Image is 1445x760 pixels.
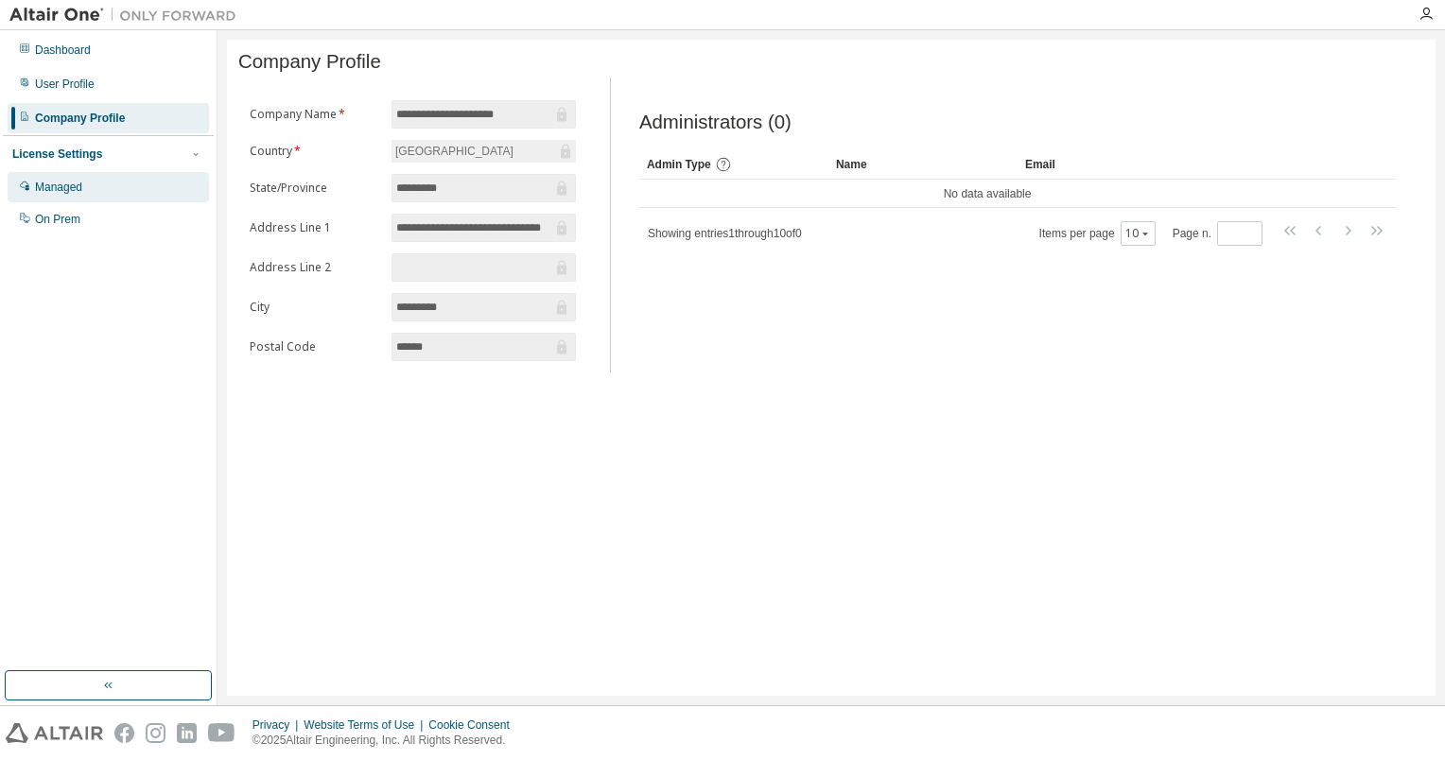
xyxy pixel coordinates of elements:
[250,300,380,315] label: City
[35,111,125,126] div: Company Profile
[836,149,1010,180] div: Name
[647,158,711,171] span: Admin Type
[639,112,792,133] span: Administrators (0)
[177,723,197,743] img: linkedin.svg
[252,733,521,749] p: © 2025 Altair Engineering, Inc. All Rights Reserved.
[35,180,82,195] div: Managed
[35,77,95,92] div: User Profile
[35,212,80,227] div: On Prem
[1173,221,1262,246] span: Page n.
[114,723,134,743] img: facebook.svg
[35,43,91,58] div: Dashboard
[9,6,246,25] img: Altair One
[392,141,516,162] div: [GEOGRAPHIC_DATA]
[392,140,576,163] div: [GEOGRAPHIC_DATA]
[1025,149,1199,180] div: Email
[648,227,802,240] span: Showing entries 1 through 10 of 0
[238,51,381,73] span: Company Profile
[639,180,1335,208] td: No data available
[1125,226,1151,241] button: 10
[304,717,428,733] div: Website Terms of Use
[250,260,380,275] label: Address Line 2
[6,723,103,743] img: altair_logo.svg
[250,339,380,354] label: Postal Code
[250,144,380,159] label: Country
[1039,221,1156,246] span: Items per page
[208,723,235,743] img: youtube.svg
[12,147,102,162] div: License Settings
[250,107,380,122] label: Company Name
[428,717,520,733] div: Cookie Consent
[250,181,380,196] label: State/Province
[250,220,380,235] label: Address Line 1
[146,723,165,743] img: instagram.svg
[252,717,304,733] div: Privacy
